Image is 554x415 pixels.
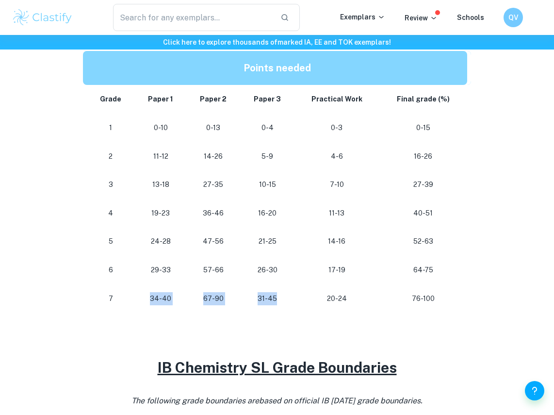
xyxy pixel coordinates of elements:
p: 19-23 [143,207,179,220]
p: 36-46 [195,207,233,220]
p: 0-3 [302,121,371,134]
p: 57-66 [195,264,233,277]
p: 27-35 [195,178,233,191]
img: Clastify logo [12,8,73,27]
span: based on official IB [DATE] grade boundaries. [259,396,423,405]
p: 26-30 [248,264,287,277]
p: 3 [95,178,127,191]
button: Help and Feedback [525,381,544,400]
p: 40-51 [387,207,459,220]
strong: Paper 2 [200,95,227,103]
p: 52-63 [387,235,459,248]
p: Review [405,13,438,23]
p: 21-25 [248,235,287,248]
p: 11-13 [302,207,371,220]
p: 16-20 [248,207,287,220]
p: 1 [95,121,127,134]
p: 0-4 [248,121,287,134]
strong: Paper 3 [254,95,281,103]
p: 31-45 [248,292,287,305]
p: 0-13 [195,121,233,134]
h6: QV [508,12,519,23]
p: 16-26 [387,150,459,163]
p: 27-39 [387,178,459,191]
input: Search for any exemplars... [113,4,273,31]
i: The following grade boundaries are [131,396,423,405]
p: 17-19 [302,264,371,277]
p: 14-16 [302,235,371,248]
strong: Final grade (%) [397,95,450,103]
a: Schools [457,14,484,21]
p: 2 [95,150,127,163]
p: 20-24 [302,292,371,305]
p: 4-6 [302,150,371,163]
p: 10-15 [248,178,287,191]
p: 47-56 [195,235,233,248]
p: 67-90 [195,292,233,305]
p: 76-100 [387,292,459,305]
p: 5-9 [248,150,287,163]
strong: Grade [100,95,121,103]
p: 29-33 [143,264,179,277]
p: 24-28 [143,235,179,248]
p: 6 [95,264,127,277]
p: 64-75 [387,264,459,277]
p: 4 [95,207,127,220]
p: 34-40 [143,292,179,305]
p: 11-12 [143,150,179,163]
h6: Click here to explore thousands of marked IA, EE and TOK exemplars ! [2,37,552,48]
strong: Paper 1 [148,95,173,103]
p: 14-26 [195,150,233,163]
p: 0-15 [387,121,459,134]
strong: Points needed [244,62,311,74]
strong: Practical Work [311,95,362,103]
p: 0-10 [143,121,179,134]
p: 7 [95,292,127,305]
button: QV [504,8,523,27]
p: 7-10 [302,178,371,191]
p: 5 [95,235,127,248]
p: Exemplars [340,12,385,22]
u: IB Chemistry SL Grade Boundaries [158,359,397,376]
p: 13-18 [143,178,179,191]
